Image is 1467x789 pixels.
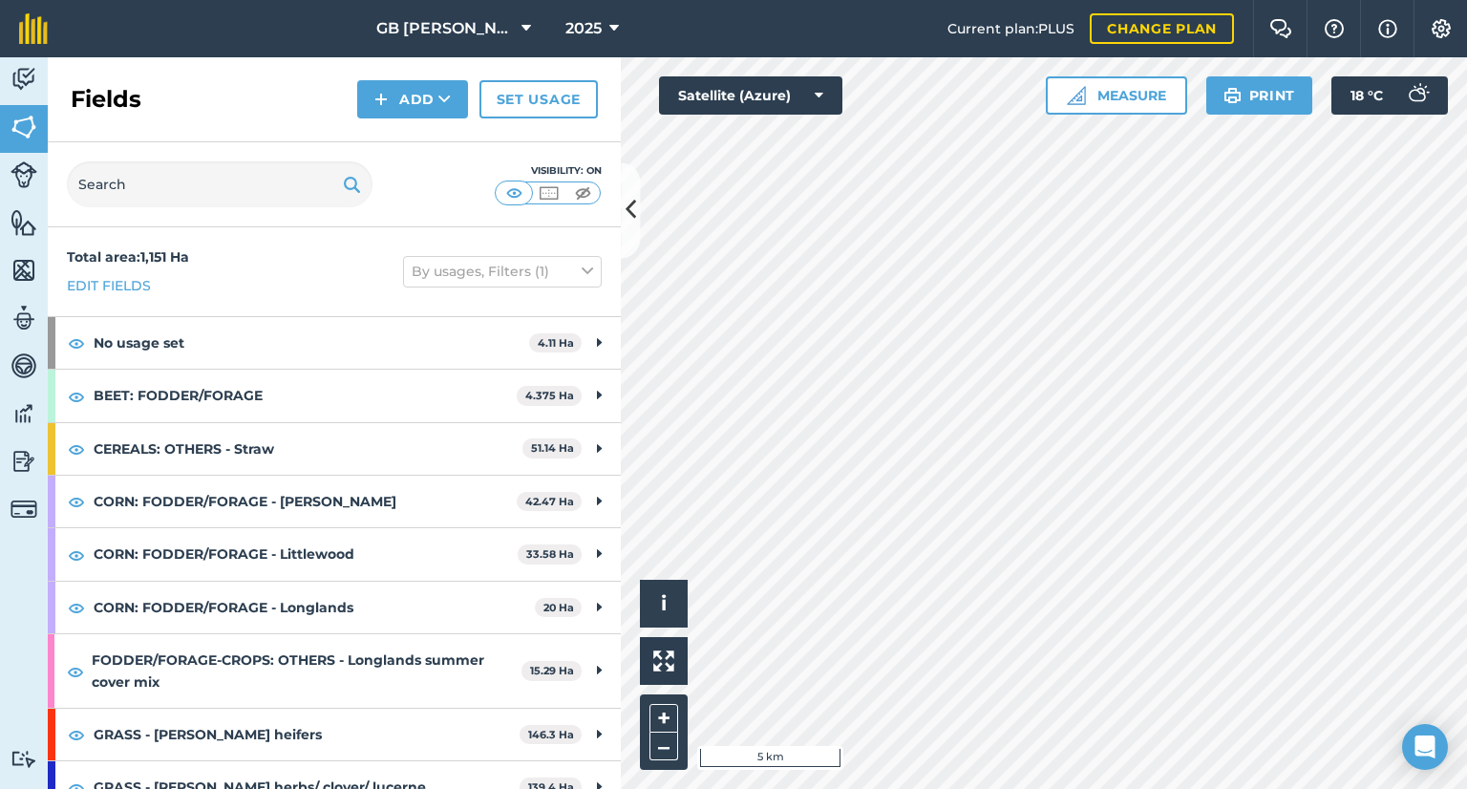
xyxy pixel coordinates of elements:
[94,582,535,633] strong: CORN: FODDER/FORAGE - Longlands
[94,317,529,369] strong: No usage set
[94,423,522,475] strong: CEREALS: OTHERS - Straw
[1323,19,1346,38] img: A question mark icon
[495,163,602,179] div: Visibility: On
[374,88,388,111] img: svg+xml;base64,PHN2ZyB4bWxucz0iaHR0cDovL3d3dy53My5vcmcvMjAwMC9zdmciIHdpZHRoPSIxNCIgaGVpZ2h0PSIyNC...
[403,256,602,287] button: By usages, Filters (1)
[68,490,85,513] img: svg+xml;base64,PHN2ZyB4bWxucz0iaHR0cDovL3d3dy53My5vcmcvMjAwMC9zdmciIHdpZHRoPSIxOCIgaGVpZ2h0PSIyNC...
[48,709,621,760] div: GRASS - [PERSON_NAME] heifers146.3 Ha
[11,256,37,285] img: svg+xml;base64,PHN2ZyB4bWxucz0iaHR0cDovL3d3dy53My5vcmcvMjAwMC9zdmciIHdpZHRoPSI1NiIgaGVpZ2h0PSI2MC...
[530,664,574,677] strong: 15.29 Ha
[357,80,468,118] button: Add
[1350,76,1383,115] span: 18 ° C
[538,336,574,350] strong: 4.11 Ha
[19,13,48,44] img: fieldmargin Logo
[48,423,621,475] div: CEREALS: OTHERS - Straw51.14 Ha
[68,385,85,408] img: svg+xml;base64,PHN2ZyB4bWxucz0iaHR0cDovL3d3dy53My5vcmcvMjAwMC9zdmciIHdpZHRoPSIxOCIgaGVpZ2h0PSIyNC...
[11,208,37,237] img: svg+xml;base64,PHN2ZyB4bWxucz0iaHR0cDovL3d3dy53My5vcmcvMjAwMC9zdmciIHdpZHRoPSI1NiIgaGVpZ2h0PSI2MC...
[48,528,621,580] div: CORN: FODDER/FORAGE - Littlewood33.58 Ha
[1430,19,1453,38] img: A cog icon
[343,173,361,196] img: svg+xml;base64,PHN2ZyB4bWxucz0iaHR0cDovL3d3dy53My5vcmcvMjAwMC9zdmciIHdpZHRoPSIxOSIgaGVpZ2h0PSIyNC...
[1067,86,1086,105] img: Ruler icon
[68,596,85,619] img: svg+xml;base64,PHN2ZyB4bWxucz0iaHR0cDovL3d3dy53My5vcmcvMjAwMC9zdmciIHdpZHRoPSIxOCIgaGVpZ2h0PSIyNC...
[1378,17,1397,40] img: svg+xml;base64,PHN2ZyB4bWxucz0iaHR0cDovL3d3dy53My5vcmcvMjAwMC9zdmciIHdpZHRoPSIxNyIgaGVpZ2h0PSIxNy...
[67,275,151,296] a: Edit fields
[11,352,37,380] img: svg+xml;base64,PD94bWwgdmVyc2lvbj0iMS4wIiBlbmNvZGluZz0idXRmLTgiPz4KPCEtLSBHZW5lcmF0b3I6IEFkb2JlIE...
[11,496,37,522] img: svg+xml;base64,PD94bWwgdmVyc2lvbj0iMS4wIiBlbmNvZGluZz0idXRmLTgiPz4KPCEtLSBHZW5lcmF0b3I6IEFkb2JlIE...
[1223,84,1242,107] img: svg+xml;base64,PHN2ZyB4bWxucz0iaHR0cDovL3d3dy53My5vcmcvMjAwMC9zdmciIHdpZHRoPSIxOSIgaGVpZ2h0PSIyNC...
[528,728,574,741] strong: 146.3 Ha
[653,650,674,672] img: Four arrows, one pointing top left, one top right, one bottom right and the last bottom left
[649,704,678,733] button: +
[67,248,189,266] strong: Total area : 1,151 Ha
[1206,76,1313,115] button: Print
[67,660,84,683] img: svg+xml;base64,PHN2ZyB4bWxucz0iaHR0cDovL3d3dy53My5vcmcvMjAwMC9zdmciIHdpZHRoPSIxOCIgaGVpZ2h0PSIyNC...
[526,547,574,561] strong: 33.58 Ha
[525,495,574,508] strong: 42.47 Ha
[68,331,85,354] img: svg+xml;base64,PHN2ZyB4bWxucz0iaHR0cDovL3d3dy53My5vcmcvMjAwMC9zdmciIHdpZHRoPSIxOCIgaGVpZ2h0PSIyNC...
[565,17,602,40] span: 2025
[659,76,842,115] button: Satellite (Azure)
[543,601,574,614] strong: 20 Ha
[94,709,520,760] strong: GRASS - [PERSON_NAME] heifers
[68,723,85,746] img: svg+xml;base64,PHN2ZyB4bWxucz0iaHR0cDovL3d3dy53My5vcmcvMjAwMC9zdmciIHdpZHRoPSIxOCIgaGVpZ2h0PSIyNC...
[48,582,621,633] div: CORN: FODDER/FORAGE - Longlands20 Ha
[11,161,37,188] img: svg+xml;base64,PD94bWwgdmVyc2lvbj0iMS4wIiBlbmNvZGluZz0idXRmLTgiPz4KPCEtLSBHZW5lcmF0b3I6IEFkb2JlIE...
[1269,19,1292,38] img: Two speech bubbles overlapping with the left bubble in the forefront
[1331,76,1448,115] button: 18 °C
[94,476,517,527] strong: CORN: FODDER/FORAGE - [PERSON_NAME]
[571,183,595,203] img: svg+xml;base64,PHN2ZyB4bWxucz0iaHR0cDovL3d3dy53My5vcmcvMjAwMC9zdmciIHdpZHRoPSI1MCIgaGVpZ2h0PSI0MC...
[11,304,37,332] img: svg+xml;base64,PD94bWwgdmVyc2lvbj0iMS4wIiBlbmNvZGluZz0idXRmLTgiPz4KPCEtLSBHZW5lcmF0b3I6IEFkb2JlIE...
[1090,13,1234,44] a: Change plan
[649,733,678,760] button: –
[68,437,85,460] img: svg+xml;base64,PHN2ZyB4bWxucz0iaHR0cDovL3d3dy53My5vcmcvMjAwMC9zdmciIHdpZHRoPSIxOCIgaGVpZ2h0PSIyNC...
[479,80,598,118] a: Set usage
[11,113,37,141] img: svg+xml;base64,PHN2ZyB4bWxucz0iaHR0cDovL3d3dy53My5vcmcvMjAwMC9zdmciIHdpZHRoPSI1NiIgaGVpZ2h0PSI2MC...
[48,634,621,708] div: FODDER/FORAGE-CROPS: OTHERS - Longlands summer cover mix15.29 Ha
[531,441,574,455] strong: 51.14 Ha
[94,370,517,421] strong: BEET: FODDER/FORAGE
[48,370,621,421] div: BEET: FODDER/FORAGE4.375 Ha
[11,65,37,94] img: svg+xml;base64,PD94bWwgdmVyc2lvbj0iMS4wIiBlbmNvZGluZz0idXRmLTgiPz4KPCEtLSBHZW5lcmF0b3I6IEFkb2JlIE...
[92,634,521,708] strong: FODDER/FORAGE-CROPS: OTHERS - Longlands summer cover mix
[11,750,37,768] img: svg+xml;base64,PD94bWwgdmVyc2lvbj0iMS4wIiBlbmNvZGluZz0idXRmLTgiPz4KPCEtLSBHZW5lcmF0b3I6IEFkb2JlIE...
[94,528,518,580] strong: CORN: FODDER/FORAGE - Littlewood
[525,389,574,402] strong: 4.375 Ha
[537,183,561,203] img: svg+xml;base64,PHN2ZyB4bWxucz0iaHR0cDovL3d3dy53My5vcmcvMjAwMC9zdmciIHdpZHRoPSI1MCIgaGVpZ2h0PSI0MC...
[661,591,667,615] span: i
[1402,724,1448,770] div: Open Intercom Messenger
[1046,76,1187,115] button: Measure
[502,183,526,203] img: svg+xml;base64,PHN2ZyB4bWxucz0iaHR0cDovL3d3dy53My5vcmcvMjAwMC9zdmciIHdpZHRoPSI1MCIgaGVpZ2h0PSI0MC...
[48,476,621,527] div: CORN: FODDER/FORAGE - [PERSON_NAME]42.47 Ha
[68,544,85,566] img: svg+xml;base64,PHN2ZyB4bWxucz0iaHR0cDovL3d3dy53My5vcmcvMjAwMC9zdmciIHdpZHRoPSIxOCIgaGVpZ2h0PSIyNC...
[376,17,514,40] span: GB [PERSON_NAME] Farms
[640,580,688,628] button: i
[11,399,37,428] img: svg+xml;base64,PD94bWwgdmVyc2lvbj0iMS4wIiBlbmNvZGluZz0idXRmLTgiPz4KPCEtLSBHZW5lcmF0b3I6IEFkb2JlIE...
[947,18,1074,39] span: Current plan : PLUS
[11,447,37,476] img: svg+xml;base64,PD94bWwgdmVyc2lvbj0iMS4wIiBlbmNvZGluZz0idXRmLTgiPz4KPCEtLSBHZW5lcmF0b3I6IEFkb2JlIE...
[71,84,141,115] h2: Fields
[48,317,621,369] div: No usage set4.11 Ha
[1398,76,1436,115] img: svg+xml;base64,PD94bWwgdmVyc2lvbj0iMS4wIiBlbmNvZGluZz0idXRmLTgiPz4KPCEtLSBHZW5lcmF0b3I6IEFkb2JlIE...
[67,161,372,207] input: Search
